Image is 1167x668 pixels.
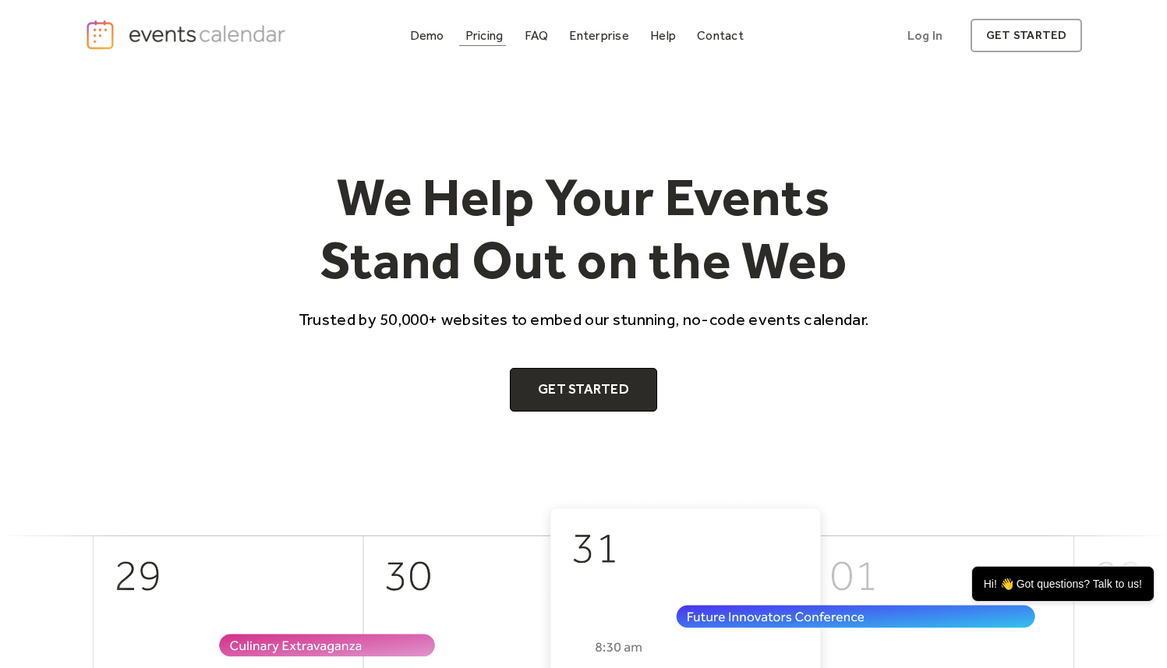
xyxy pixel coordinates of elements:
a: Pricing [459,25,510,46]
a: Help [644,25,682,46]
div: Help [650,31,676,40]
a: get started [971,19,1082,52]
a: Contact [691,25,750,46]
a: Demo [404,25,451,46]
div: Enterprise [569,31,628,40]
a: Get Started [510,368,657,412]
a: FAQ [518,25,555,46]
a: home [85,19,291,51]
p: Trusted by 50,000+ websites to embed our stunning, no-code events calendar. [285,308,883,330]
div: Contact [697,31,744,40]
h1: We Help Your Events Stand Out on the Web [285,165,883,292]
a: Enterprise [563,25,635,46]
a: Log In [892,19,958,52]
div: FAQ [525,31,549,40]
div: Demo [410,31,444,40]
div: Pricing [465,31,504,40]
